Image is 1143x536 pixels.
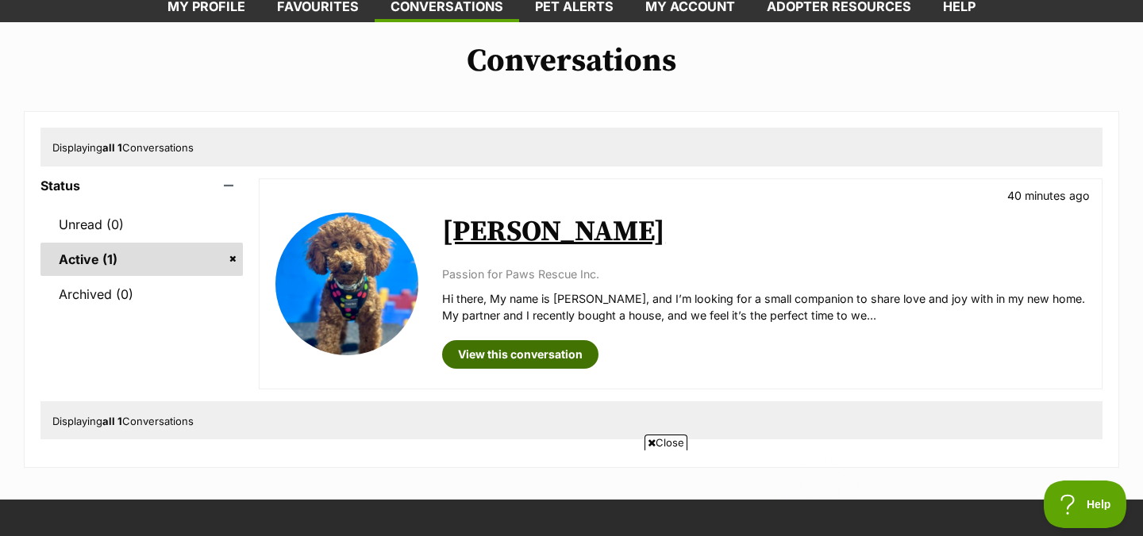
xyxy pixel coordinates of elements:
a: View this conversation [442,340,598,369]
a: Archived (0) [40,278,243,311]
span: Close [645,435,687,450]
p: Hi there, My name is [PERSON_NAME], and I’m looking for a small companion to share love and joy w... [442,290,1086,324]
a: [PERSON_NAME] [442,214,665,250]
header: Status [40,178,243,193]
a: Unread (0) [40,208,243,241]
span: Displaying Conversations [52,141,194,154]
iframe: Help Scout Beacon - Open [1044,480,1127,528]
strong: all 1 [102,141,122,154]
img: Rhett [275,212,418,355]
iframe: Advertisement [283,457,860,528]
p: 40 minutes ago [1007,187,1090,204]
a: Active (1) [40,243,243,276]
span: Displaying Conversations [52,415,194,427]
strong: all 1 [102,415,122,427]
p: Passion for Paws Rescue Inc. [442,266,1086,282]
